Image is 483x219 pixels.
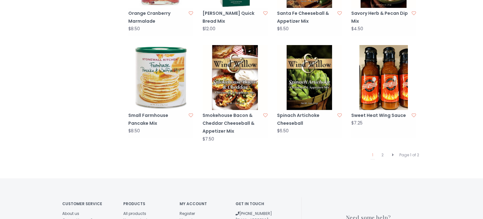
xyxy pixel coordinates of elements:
[337,112,342,118] a: Add to wishlist
[128,45,193,110] img: Small Farmhouse Pancake Mix
[236,211,272,216] a: [PHONE_NUMBER]
[123,202,170,206] h4: Products
[62,211,79,216] a: About us
[203,9,261,25] a: [PERSON_NAME] Quick Bread Mix
[351,45,416,110] img: Southbank's Sweet Heat Wing Sauce
[203,26,215,31] div: $12.00
[277,26,289,31] div: $6.50
[351,112,410,119] a: Sweet Heat Wing Sauce
[263,112,268,118] a: Add to wishlist
[236,202,282,206] h4: Get in touch
[351,26,363,31] div: $4.50
[337,10,342,16] a: Add to wishlist
[128,9,187,25] a: Orange Cranberry Marmalade
[370,151,375,159] a: 1
[412,10,416,16] a: Add to wishlist
[128,26,140,31] div: $8.50
[351,121,363,125] div: $7.25
[123,211,146,216] a: All products
[390,151,395,159] a: Next page
[189,10,193,16] a: Add to wishlist
[277,112,336,127] a: Spinach Artichoke Cheeseball
[263,10,268,16] a: Add to wishlist
[62,202,114,206] h4: Customer service
[277,9,336,25] a: Santa Fe Cheeseball & Appetizer Mix
[203,112,261,135] a: Smokehouse Bacon & Cheddar Cheeseball & Appetizer Mix
[189,112,193,118] a: Add to wishlist
[180,211,195,216] a: Register
[351,9,410,25] a: Savory Herb & Pecan Dip Mix
[128,112,187,127] a: Small Farmhouse Pancake Mix
[398,151,421,159] div: Page 1 of 2
[380,151,385,159] a: 2
[203,137,214,141] div: $7.50
[412,112,416,118] a: Add to wishlist
[277,129,289,133] div: $6.50
[128,129,140,133] div: $8.50
[277,45,342,110] img: Spinach Artichoke Cheeseball
[180,202,226,206] h4: My account
[203,45,267,110] img: Smokehouse Bacon & Cheddar Cheeseball & Appetizer Mix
